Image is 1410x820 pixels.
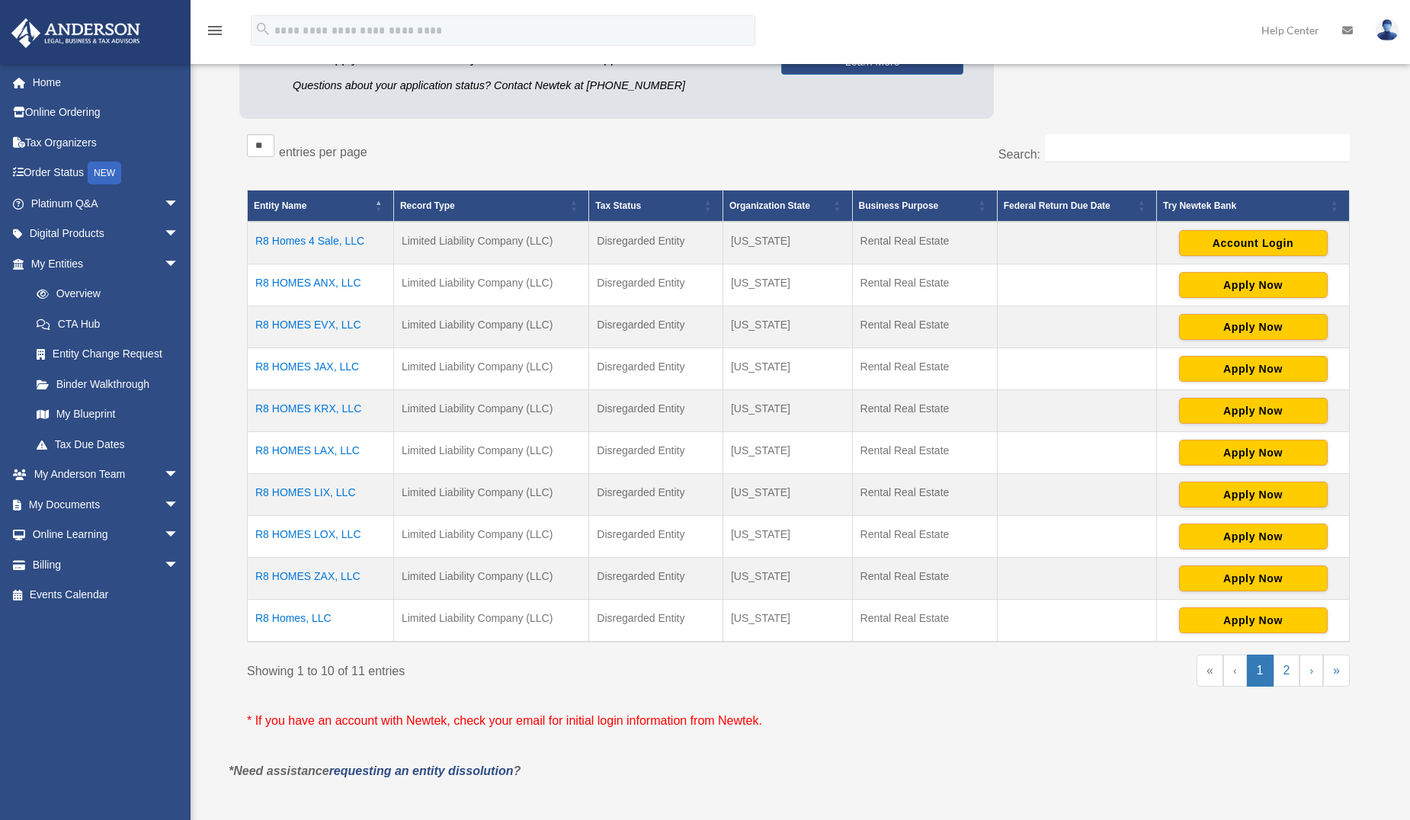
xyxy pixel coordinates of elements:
[393,306,588,348] td: Limited Liability Company (LLC)
[11,127,202,158] a: Tax Organizers
[852,222,997,264] td: Rental Real Estate
[1157,191,1350,223] th: Try Newtek Bank : Activate to sort
[21,279,187,309] a: Overview
[723,474,852,516] td: [US_STATE]
[164,248,194,280] span: arrow_drop_down
[11,98,202,128] a: Online Ordering
[852,474,997,516] td: Rental Real Estate
[1376,19,1399,41] img: User Pic
[206,27,224,40] a: menu
[329,764,514,777] a: requesting an entity dissolution
[852,516,997,558] td: Rental Real Estate
[7,18,145,48] img: Anderson Advisors Platinum Portal
[997,191,1156,223] th: Federal Return Due Date: Activate to sort
[248,390,394,432] td: R8 HOMES KRX, LLC
[723,432,852,474] td: [US_STATE]
[393,516,588,558] td: Limited Liability Company (LLC)
[164,489,194,521] span: arrow_drop_down
[852,558,997,600] td: Rental Real Estate
[1274,655,1300,687] a: 2
[248,558,394,600] td: R8 HOMES ZAX, LLC
[589,558,723,600] td: Disregarded Entity
[723,191,852,223] th: Organization State: Activate to sort
[393,558,588,600] td: Limited Liability Company (LLC)
[1179,482,1328,508] button: Apply Now
[1179,236,1328,248] a: Account Login
[723,558,852,600] td: [US_STATE]
[11,489,202,520] a: My Documentsarrow_drop_down
[248,191,394,223] th: Entity Name: Activate to invert sorting
[595,200,641,211] span: Tax Status
[393,390,588,432] td: Limited Liability Company (LLC)
[11,188,202,219] a: Platinum Q&Aarrow_drop_down
[400,200,455,211] span: Record Type
[248,222,394,264] td: R8 Homes 4 Sale, LLC
[229,764,521,777] em: *Need assistance ?
[248,348,394,390] td: R8 HOMES JAX, LLC
[11,580,202,610] a: Events Calendar
[11,219,202,249] a: Digital Productsarrow_drop_down
[852,264,997,306] td: Rental Real Estate
[589,474,723,516] td: Disregarded Entity
[723,516,852,558] td: [US_STATE]
[11,67,202,98] a: Home
[279,146,367,159] label: entries per page
[589,191,723,223] th: Tax Status: Activate to sort
[1323,655,1350,687] a: Last
[1197,655,1223,687] a: First
[859,200,939,211] span: Business Purpose
[247,710,1350,732] p: * If you have an account with Newtek, check your email for initial login information from Newtek.
[1179,230,1328,256] button: Account Login
[248,474,394,516] td: R8 HOMES LIX, LLC
[393,432,588,474] td: Limited Liability Company (LLC)
[852,191,997,223] th: Business Purpose: Activate to sort
[723,306,852,348] td: [US_STATE]
[1004,200,1110,211] span: Federal Return Due Date
[589,348,723,390] td: Disregarded Entity
[21,309,194,339] a: CTA Hub
[255,21,271,37] i: search
[393,222,588,264] td: Limited Liability Company (LLC)
[723,600,852,642] td: [US_STATE]
[248,306,394,348] td: R8 HOMES EVX, LLC
[21,399,194,430] a: My Blueprint
[248,432,394,474] td: R8 HOMES LAX, LLC
[393,474,588,516] td: Limited Liability Company (LLC)
[164,460,194,491] span: arrow_drop_down
[254,200,306,211] span: Entity Name
[1247,655,1274,687] a: 1
[852,306,997,348] td: Rental Real Estate
[164,188,194,219] span: arrow_drop_down
[393,191,588,223] th: Record Type: Activate to sort
[852,432,997,474] td: Rental Real Estate
[248,516,394,558] td: R8 HOMES LOX, LLC
[729,200,810,211] span: Organization State
[293,76,758,95] p: Questions about your application status? Contact Newtek at [PHONE_NUMBER]
[206,21,224,40] i: menu
[589,390,723,432] td: Disregarded Entity
[393,348,588,390] td: Limited Liability Company (LLC)
[11,158,202,189] a: Order StatusNEW
[164,219,194,250] span: arrow_drop_down
[393,600,588,642] td: Limited Liability Company (LLC)
[723,348,852,390] td: [US_STATE]
[1179,440,1328,466] button: Apply Now
[852,348,997,390] td: Rental Real Estate
[1179,272,1328,298] button: Apply Now
[248,264,394,306] td: R8 HOMES ANX, LLC
[589,264,723,306] td: Disregarded Entity
[393,264,588,306] td: Limited Liability Company (LLC)
[21,429,194,460] a: Tax Due Dates
[589,600,723,642] td: Disregarded Entity
[21,339,194,370] a: Entity Change Request
[1179,524,1328,549] button: Apply Now
[852,390,997,432] td: Rental Real Estate
[21,369,194,399] a: Binder Walkthrough
[998,148,1040,161] label: Search:
[1223,655,1247,687] a: Previous
[164,520,194,551] span: arrow_drop_down
[589,306,723,348] td: Disregarded Entity
[1179,565,1328,591] button: Apply Now
[589,222,723,264] td: Disregarded Entity
[1179,398,1328,424] button: Apply Now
